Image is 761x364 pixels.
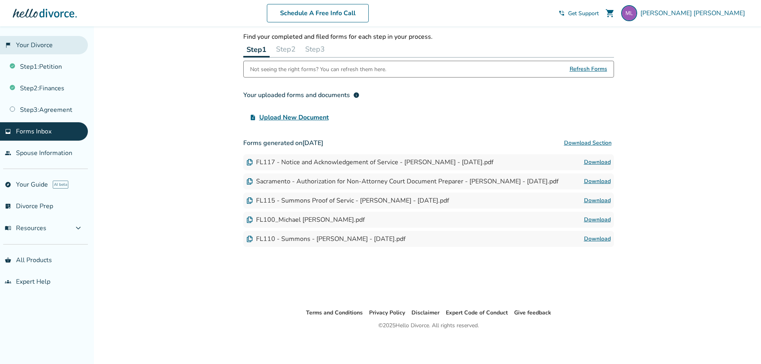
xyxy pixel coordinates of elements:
[259,113,329,122] span: Upload New Document
[584,215,611,225] a: Download
[246,215,365,224] div: FL100_Michael [PERSON_NAME].pdf
[74,223,83,233] span: expand_more
[243,90,360,100] div: Your uploaded forms and documents
[514,308,551,318] li: Give feedback
[353,92,360,98] span: info
[5,42,11,48] span: flag_2
[302,41,328,57] button: Step3
[246,158,493,167] div: FL117 - Notice and Acknowledgement of Service - [PERSON_NAME] - [DATE].pdf
[53,181,68,189] span: AI beta
[5,225,11,231] span: menu_book
[246,197,253,204] img: Document
[640,9,748,18] span: [PERSON_NAME] [PERSON_NAME]
[306,309,363,316] a: Terms and Conditions
[246,236,253,242] img: Document
[5,203,11,209] span: list_alt_check
[250,61,386,77] div: Not seeing the right forms? You can refresh them here.
[568,10,599,17] span: Get Support
[273,41,299,57] button: Step2
[584,196,611,205] a: Download
[411,308,439,318] li: Disclaimer
[5,128,11,135] span: inbox
[378,321,479,330] div: © 2025 Hello Divorce. All rights reserved.
[5,224,46,233] span: Resources
[243,32,614,41] p: Find your completed and filed forms for each step in your process.
[558,10,599,17] a: phone_in_talkGet Support
[5,181,11,188] span: explore
[246,235,405,243] div: FL110 - Summons - [PERSON_NAME] - [DATE].pdf
[721,326,761,364] iframe: Chat Widget
[246,217,253,223] img: Document
[16,127,52,136] span: Forms Inbox
[267,4,369,22] a: Schedule A Free Info Call
[243,135,614,151] h3: Forms generated on [DATE]
[584,157,611,167] a: Download
[558,10,565,16] span: phone_in_talk
[562,135,614,151] button: Download Section
[246,159,253,165] img: Document
[584,234,611,244] a: Download
[570,61,607,77] span: Refresh Forms
[246,178,253,185] img: Document
[621,5,637,21] img: mpjlewis@gmail.com
[5,150,11,156] span: people
[446,309,508,316] a: Expert Code of Conduct
[243,41,270,58] button: Step1
[605,8,615,18] span: shopping_cart
[5,278,11,285] span: groups
[5,257,11,263] span: shopping_basket
[369,309,405,316] a: Privacy Policy
[584,177,611,186] a: Download
[246,177,558,186] div: Sacramento - Authorization for Non-Attorney Court Document Preparer - [PERSON_NAME] - [DATE].pdf
[250,114,256,121] span: upload_file
[246,196,449,205] div: FL115 - Summons Proof of Servic - [PERSON_NAME] - [DATE].pdf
